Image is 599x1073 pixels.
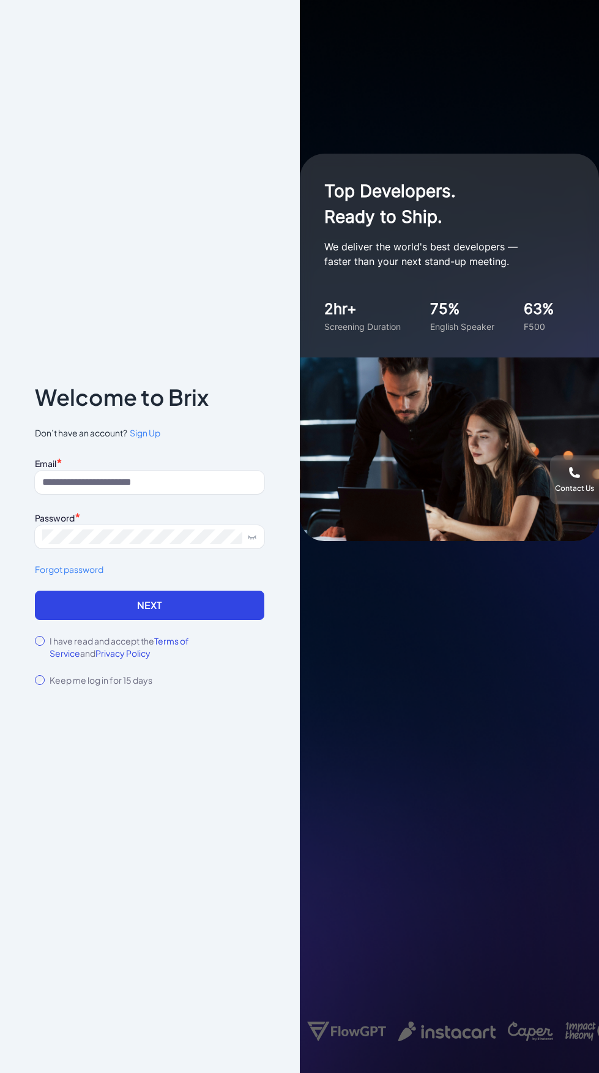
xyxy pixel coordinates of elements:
[430,298,494,320] div: 75%
[35,458,56,469] label: Email
[324,320,401,333] div: Screening Duration
[524,320,554,333] div: F500
[35,591,264,620] button: Next
[130,427,160,438] span: Sign Up
[35,563,264,576] a: Forgot password
[524,298,554,320] div: 63%
[50,635,189,659] span: Terms of Service
[430,320,494,333] div: English Speaker
[50,635,264,659] label: I have read and accept the and
[35,512,75,523] label: Password
[95,648,151,659] span: Privacy Policy
[324,178,569,230] h1: Top Developers. Ready to Ship.
[324,239,569,269] p: We deliver the world's best developers — faster than your next stand-up meeting.
[50,674,152,686] label: Keep me log in for 15 days
[550,455,599,504] button: Contact Us
[324,298,401,320] div: 2hr+
[35,387,209,407] p: Welcome to Brix
[127,427,160,439] a: Sign Up
[555,484,594,493] div: Contact Us
[35,427,264,439] span: Don’t have an account?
